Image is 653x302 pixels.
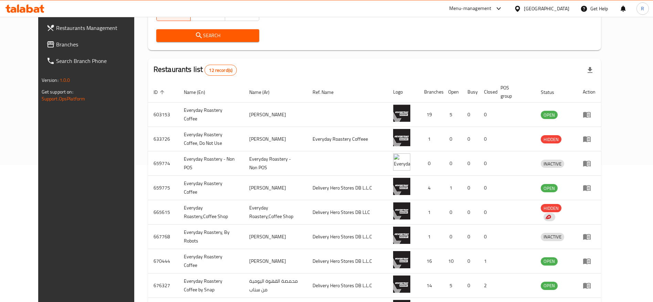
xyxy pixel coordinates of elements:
[154,88,167,96] span: ID
[184,88,214,96] span: Name (En)
[443,127,462,151] td: 0
[541,88,563,96] span: Status
[56,40,142,48] span: Branches
[313,88,343,96] span: Ref. Name
[244,103,307,127] td: [PERSON_NAME]
[419,225,443,249] td: 1
[148,103,178,127] td: 603153
[148,273,178,298] td: 676327
[56,57,142,65] span: Search Branch Phone
[419,200,443,225] td: 1
[583,159,596,168] div: Menu
[583,281,596,290] div: Menu
[244,200,307,225] td: Everyday Roastery,Coffee Shop
[156,29,259,42] button: Search
[443,225,462,249] td: 0
[541,282,558,290] span: OPEN
[449,4,492,13] div: Menu-management
[393,202,410,219] img: Everyday Roastery,Coffee Shop
[478,151,495,176] td: 0
[478,200,495,225] td: 0
[419,151,443,176] td: 0
[462,103,478,127] td: 0
[541,111,558,119] span: OPEN
[393,129,410,146] img: Everyday Roastery Coffee, Do Not Use
[41,36,147,53] a: Branches
[178,127,244,151] td: Everyday Roastery Coffee, Do Not Use
[419,127,443,151] td: 1
[393,153,410,171] img: Everyday Roastery - Non POS
[244,273,307,298] td: محمصة القهوة اليومية من سناب
[244,151,307,176] td: Everyday Roastery - Non POS
[541,160,564,168] span: INACTIVE
[541,135,561,143] div: HIDDEN
[244,176,307,200] td: [PERSON_NAME]
[541,257,558,265] span: OPEN
[178,225,244,249] td: Everyday Roastery, By Robots
[583,110,596,119] div: Menu
[524,5,569,12] div: [GEOGRAPHIC_DATA]
[462,200,478,225] td: 0
[419,103,443,127] td: 19
[154,64,237,76] h2: Restaurants list
[583,257,596,265] div: Menu
[443,273,462,298] td: 5
[583,184,596,192] div: Menu
[42,87,73,96] span: Get support on:
[443,82,462,103] th: Open
[462,176,478,200] td: 0
[443,249,462,273] td: 10
[541,233,564,241] span: INACTIVE
[393,276,410,293] img: Everyday Roastery Coffee by Snap
[307,249,388,273] td: Delivery Hero Stores DB L.L.C
[478,225,495,249] td: 0
[228,9,256,19] span: No
[541,204,561,212] div: HIDDEN
[462,249,478,273] td: 0
[148,200,178,225] td: 665615
[462,151,478,176] td: 0
[42,76,59,85] span: Version:
[148,176,178,200] td: 659775
[541,184,558,192] span: OPEN
[244,249,307,273] td: [PERSON_NAME]
[583,233,596,241] div: Menu
[419,273,443,298] td: 14
[393,227,410,244] img: Everyday Roastery, By Robots
[307,127,388,151] td: Everyday Roastery Coffeee
[244,127,307,151] td: [PERSON_NAME]
[388,82,419,103] th: Logo
[501,84,527,100] span: POS group
[443,151,462,176] td: 0
[178,200,244,225] td: Everyday Roastery,Coffee Shop
[178,249,244,273] td: Everyday Roastery Coffee
[478,103,495,127] td: 0
[541,257,558,266] div: OPEN
[307,273,388,298] td: Delivery Hero Stores DB L.L.C
[162,31,254,40] span: Search
[541,136,561,143] span: HIDDEN
[478,82,495,103] th: Closed
[478,273,495,298] td: 2
[307,176,388,200] td: Delivery Hero Stores DB L.L.C
[393,105,410,122] img: Everyday Roastery Coffee
[478,176,495,200] td: 0
[462,82,478,103] th: Busy
[148,151,178,176] td: 659774
[545,214,551,220] img: delivery hero logo
[178,151,244,176] td: Everyday Roastery - Non POS
[249,88,278,96] span: Name (Ar)
[56,24,142,32] span: Restaurants Management
[148,249,178,273] td: 670444
[478,127,495,151] td: 0
[159,9,188,19] span: All
[544,213,555,221] div: Indicates that the vendor menu management has been moved to DH Catalog service
[307,225,388,249] td: Delivery Hero Stores DB L.L.C
[583,135,596,143] div: Menu
[205,67,236,74] span: 12 record(s)
[42,94,85,103] a: Support.OpsPlatform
